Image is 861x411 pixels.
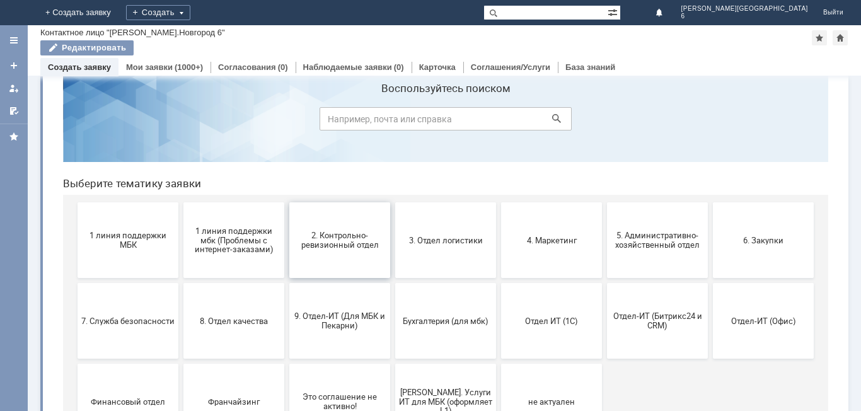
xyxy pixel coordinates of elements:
[346,336,439,364] span: [PERSON_NAME]. Услуги ИТ для МБК (оформляет L1)
[452,184,545,194] span: 4. Маркетинг
[394,62,404,72] div: (0)
[126,5,190,20] div: Создать
[240,180,333,199] span: 2. Контрольно-ревизионный отдел
[126,62,173,72] a: Мои заявки
[28,180,122,199] span: 1 линия поддержки МБК
[134,345,228,355] span: Франчайзинг
[342,151,443,227] button: 3. Отдел логистики
[278,62,288,72] div: (0)
[681,5,808,13] span: [PERSON_NAME][GEOGRAPHIC_DATA]
[812,30,827,45] div: Добавить в избранное
[608,6,620,18] span: Расширенный поиск
[267,56,519,79] input: Например, почта или справка
[134,175,228,203] span: 1 линия поддержки мбк (Проблемы с интернет-заказами)
[681,13,808,20] span: 6
[303,62,392,72] a: Наблюдаемые заявки
[554,232,655,308] button: Отдел-ИТ (Битрикс24 и CRM)
[236,313,337,388] button: Это соглашение не активно!
[660,151,761,227] button: 6. Закупки
[25,151,125,227] button: 1 линия поддержки МБК
[25,313,125,388] button: Финансовый отдел
[4,55,24,76] a: Создать заявку
[236,151,337,227] button: 2. Контрольно-ревизионный отдел
[4,101,24,121] a: Мои согласования
[342,313,443,388] button: [PERSON_NAME]. Услуги ИТ для МБК (оформляет L1)
[28,265,122,274] span: 7. Служба безопасности
[833,30,848,45] div: Сделать домашней страницей
[554,151,655,227] button: 5. Административно-хозяйственный отдел
[452,265,545,274] span: Отдел ИТ (1С)
[236,232,337,308] button: 9. Отдел-ИТ (Для МБК и Пекарни)
[48,62,111,72] a: Создать заявку
[346,265,439,274] span: Бухгалтерия (для мбк)
[10,126,775,139] header: Выберите тематику заявки
[4,78,24,98] a: Мои заявки
[240,260,333,279] span: 9. Отдел-ИТ (Для МБК и Пекарни)
[448,232,549,308] button: Отдел ИТ (1С)
[660,232,761,308] button: Отдел-ИТ (Офис)
[240,341,333,360] span: Это соглашение не активно!
[267,31,519,43] label: Воспользуйтесь поиском
[134,265,228,274] span: 8. Отдел качества
[28,345,122,355] span: Финансовый отдел
[342,232,443,308] button: Бухгалтерия (для мбк)
[558,260,651,279] span: Отдел-ИТ (Битрикс24 и CRM)
[346,184,439,194] span: 3. Отдел логистики
[664,184,757,194] span: 6. Закупки
[448,313,549,388] button: не актуален
[664,265,757,274] span: Отдел-ИТ (Офис)
[130,232,231,308] button: 8. Отдел качества
[452,345,545,355] span: не актуален
[419,62,456,72] a: Карточка
[558,180,651,199] span: 5. Административно-хозяйственный отдел
[565,62,615,72] a: База знаний
[130,313,231,388] button: Франчайзинг
[448,151,549,227] button: 4. Маркетинг
[471,62,550,72] a: Соглашения/Услуги
[40,28,225,37] div: Контактное лицо "[PERSON_NAME].Новгород 6"
[25,232,125,308] button: 7. Служба безопасности
[175,62,203,72] div: (1000+)
[218,62,276,72] a: Согласования
[130,151,231,227] button: 1 линия поддержки мбк (Проблемы с интернет-заказами)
